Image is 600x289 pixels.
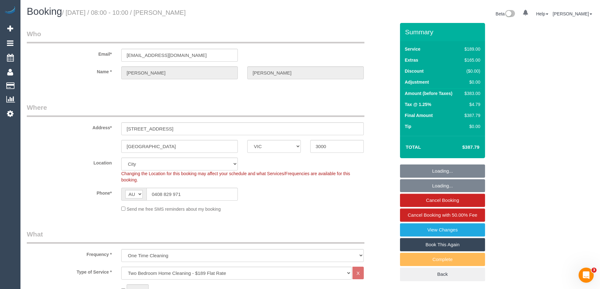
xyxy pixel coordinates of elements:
a: [PERSON_NAME] [553,11,592,16]
span: Cancel Booking with 50.00% Fee [408,212,477,218]
input: Post Code* [310,140,364,153]
div: $0.00 [462,79,480,85]
h3: Summary [405,28,482,36]
legend: What [27,230,364,244]
input: Suburb* [121,140,238,153]
label: Tax @ 1.25% [405,101,431,108]
div: $4.79 [462,101,480,108]
span: Send me free SMS reminders about my booking [127,207,221,212]
label: Phone* [22,188,117,196]
label: Type of Service * [22,267,117,275]
label: Discount [405,68,424,74]
div: $0.00 [462,123,480,130]
a: Beta [496,11,515,16]
a: Back [400,268,485,281]
span: Booking [27,6,62,17]
label: Final Amount [405,112,433,119]
legend: Who [27,29,364,43]
label: Adjustment [405,79,429,85]
input: First Name* [121,66,238,79]
label: Service [405,46,420,52]
input: Last Name* [247,66,364,79]
label: Tip [405,123,411,130]
a: Help [536,11,548,16]
label: Amount (before Taxes) [405,90,452,97]
legend: Where [27,103,364,117]
input: Email* [121,49,238,62]
div: $387.79 [462,112,480,119]
iframe: Intercom live chat [579,268,594,283]
img: Automaid Logo [4,6,16,15]
img: New interface [505,10,515,18]
div: ($0.00) [462,68,480,74]
strong: Total [406,144,421,150]
label: Frequency * [22,249,117,258]
label: Extras [405,57,418,63]
div: $189.00 [462,46,480,52]
a: Book This Again [400,238,485,251]
span: Changing the Location for this booking may affect your schedule and what Services/Frequencies are... [121,171,350,182]
label: Location [22,158,117,166]
a: Cancel Booking [400,194,485,207]
a: Cancel Booking with 50.00% Fee [400,208,485,222]
div: $165.00 [462,57,480,63]
small: / [DATE] / 08:00 - 10:00 / [PERSON_NAME] [62,9,186,16]
label: Email* [22,49,117,57]
h4: $387.79 [443,145,479,150]
label: Name * [22,66,117,75]
label: Address* [22,122,117,131]
div: $383.00 [462,90,480,97]
span: 3 [591,268,597,273]
input: Phone* [146,188,238,201]
a: View Changes [400,223,485,236]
